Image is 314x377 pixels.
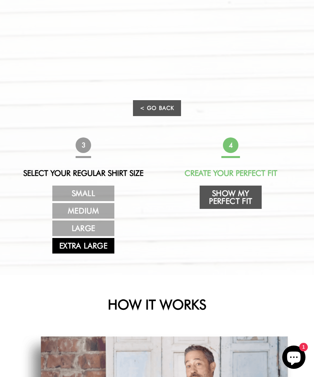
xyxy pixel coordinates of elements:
[21,296,293,313] h2: HOW IT WORKS
[200,186,262,209] a: Show My Perfect Fit
[52,203,114,219] a: Medium
[52,238,114,254] a: Extra Large
[223,137,238,153] span: 4
[157,169,304,178] h2: Create Your Perfect Fit
[52,186,114,201] a: Small
[76,137,91,153] span: 3
[52,221,114,236] a: Large
[280,346,308,371] inbox-online-store-chat: Shopify online store chat
[10,169,157,178] h2: Select Your Regular Shirt Size
[133,100,181,116] a: < Go Back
